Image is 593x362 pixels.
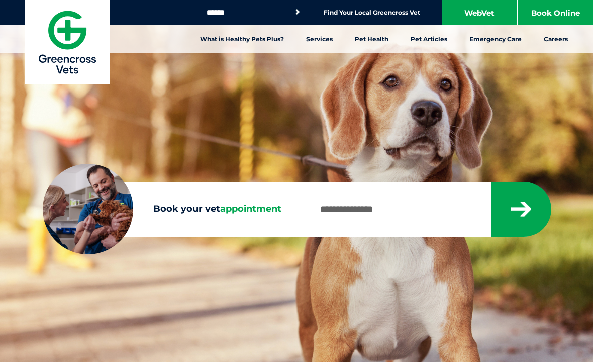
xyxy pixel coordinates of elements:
a: Find Your Local Greencross Vet [324,9,420,17]
button: Search [292,7,303,17]
a: Services [295,25,344,53]
a: Careers [533,25,579,53]
label: Book your vet [43,204,302,215]
a: What is Healthy Pets Plus? [189,25,295,53]
a: Pet Health [344,25,400,53]
a: Emergency Care [458,25,533,53]
span: appointment [220,203,281,214]
a: Pet Articles [400,25,458,53]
